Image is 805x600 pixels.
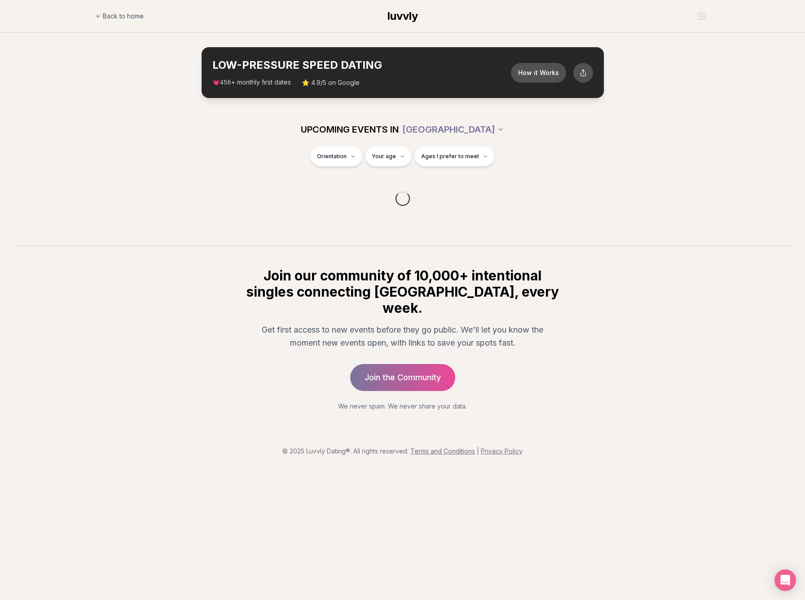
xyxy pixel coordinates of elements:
span: Your age [372,153,396,160]
p: © 2025 Luvvly Dating®. All rights reserved. [7,447,798,456]
button: Ages I prefer to meet [415,147,494,166]
span: UPCOMING EVENTS IN [301,123,399,136]
span: ⭐ 4.9/5 on Google [302,78,360,87]
div: Open Intercom Messenger [774,569,796,591]
a: luvvly [387,9,418,23]
span: | [477,447,479,455]
p: We never spam. We never share your data. [245,402,561,411]
a: Back to home [96,7,144,25]
button: How it Works [511,63,566,83]
a: Join the Community [350,364,455,391]
span: Ages I prefer to meet [421,153,479,160]
span: 456 [220,79,231,86]
span: Back to home [103,12,144,21]
h2: LOW-PRESSURE SPEED DATING [212,58,511,72]
button: [GEOGRAPHIC_DATA] [402,120,504,139]
p: Get first access to new events before they go public. We'll let you know the moment new events op... [252,323,554,350]
button: Open menu [694,9,710,23]
span: Orientation [317,153,347,160]
button: Orientation [311,147,362,166]
a: Privacy Policy [481,447,523,455]
h2: Join our community of 10,000+ intentional singles connecting [GEOGRAPHIC_DATA], every week. [245,267,561,316]
button: Your age [365,147,411,166]
span: 💗 + monthly first dates [212,78,291,87]
a: Terms and Conditions [410,447,475,455]
span: luvvly [387,9,418,22]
